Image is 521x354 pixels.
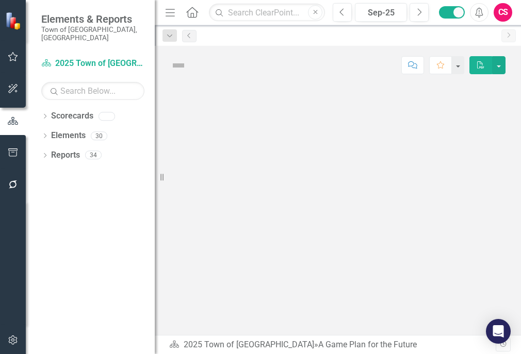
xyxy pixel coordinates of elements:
[359,7,403,19] div: Sep-25
[91,131,107,140] div: 30
[209,4,325,22] input: Search ClearPoint...
[85,151,102,160] div: 34
[5,11,23,30] img: ClearPoint Strategy
[169,339,496,351] div: »
[41,13,144,25] span: Elements & Reports
[41,82,144,100] input: Search Below...
[51,110,93,122] a: Scorecards
[51,130,86,142] a: Elements
[170,57,187,74] img: Not Defined
[494,3,512,22] button: CS
[41,25,144,42] small: Town of [GEOGRAPHIC_DATA], [GEOGRAPHIC_DATA]
[41,58,144,70] a: 2025 Town of [GEOGRAPHIC_DATA]
[51,149,80,161] a: Reports
[318,340,417,349] div: A Game Plan for the Future
[486,319,511,344] div: Open Intercom Messenger
[355,3,407,22] button: Sep-25
[184,340,314,349] a: 2025 Town of [GEOGRAPHIC_DATA]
